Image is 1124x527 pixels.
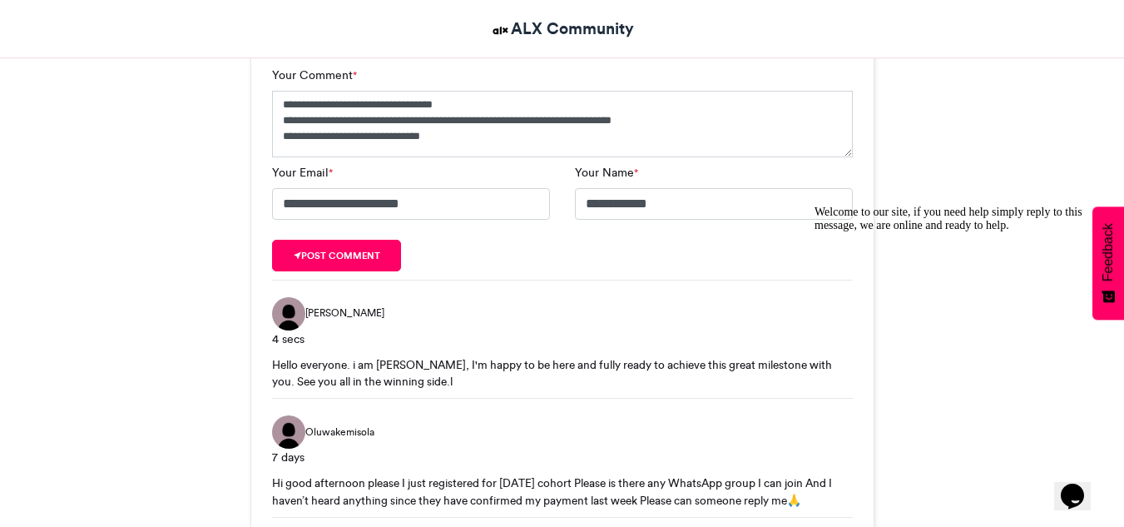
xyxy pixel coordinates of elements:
[490,17,634,41] a: ALX Community
[490,20,511,41] img: ALX Community
[272,449,853,466] div: 7 days
[272,297,305,331] img: Lily
[575,164,638,181] label: Your Name
[272,240,402,271] button: Post comment
[272,415,305,449] img: Oluwakemisola
[1054,460,1107,510] iframe: chat widget
[1101,223,1116,281] span: Feedback
[305,306,384,321] span: [PERSON_NAME]
[7,7,306,33] div: Welcome to our site, if you need help simply reply to this message, we are online and ready to help.
[272,356,853,390] div: Hello everyone. i am [PERSON_NAME], I'm happy to be here and fully ready to achieve this great mi...
[808,199,1107,452] iframe: chat widget
[272,475,853,509] div: Hi good afternoon please I just registered for [DATE] cohort Please is there any WhatsApp group I...
[272,331,853,348] div: 4 secs
[272,67,357,84] label: Your Comment
[272,164,333,181] label: Your Email
[305,425,374,440] span: Oluwakemisola
[1092,206,1124,320] button: Feedback - Show survey
[7,7,275,32] span: Welcome to our site, if you need help simply reply to this message, we are online and ready to help.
